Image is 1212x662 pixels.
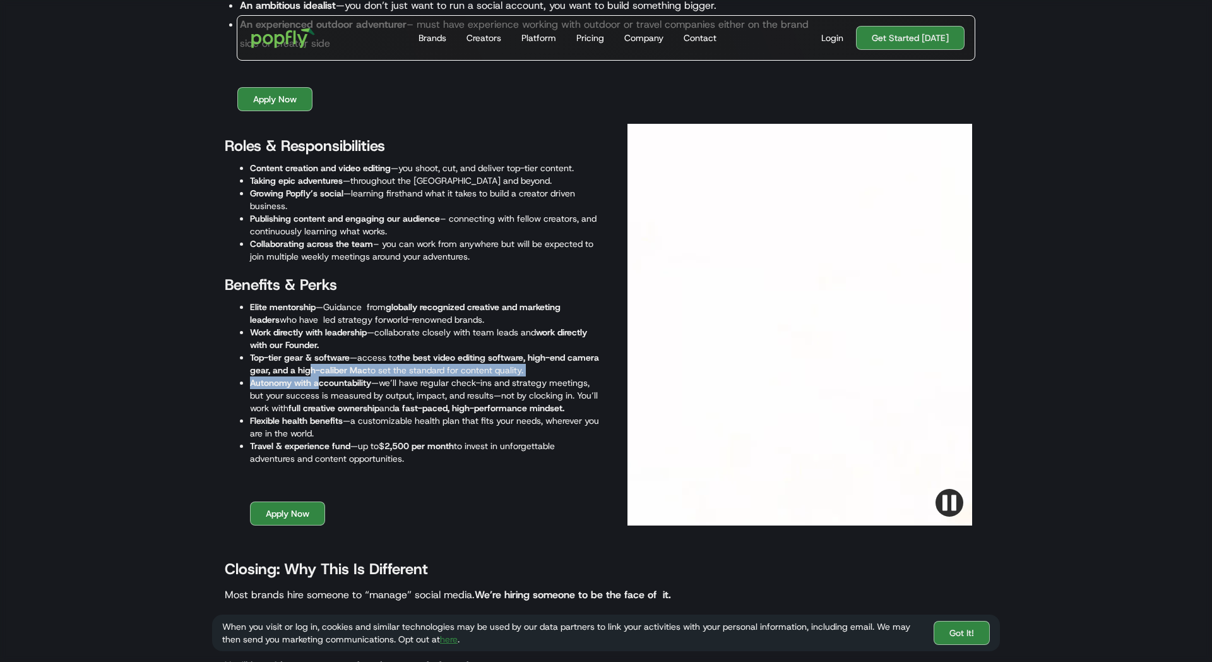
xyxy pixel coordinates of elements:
a: Pricing [571,16,609,60]
li: —learning firsthand what it takes to build a creator driven business. [250,187,600,212]
a: Platform [516,16,561,60]
strong: Roles & Responsibilities [225,136,385,156]
strong: $2,500 per month [379,440,454,452]
strong: work directly with our Founder. [250,327,587,351]
div: Creators [466,32,501,44]
a: Brands [413,16,451,60]
li: —access to to set the standard for content quality. [250,351,600,376]
strong: Content creation and video editing [250,162,391,174]
a: here [440,634,458,645]
li: – connecting with fellow creators, and continuously learning what works. [250,212,600,238]
div: Company [624,32,663,44]
li: —Guidance from who have led strategy forworld-renowned brands. [250,301,600,326]
div: Brands [419,32,446,44]
div: Login [821,32,843,44]
a: Get Started [DATE] [856,26,965,50]
li: —you shoot, cut, and deliver top-tier content. [250,162,600,174]
strong: Work directly with leadership [250,327,367,338]
a: Apply Now [250,502,325,526]
li: —up to to invest in unforgettable adventures and content opportunities. [250,440,600,465]
a: Company [619,16,668,60]
strong: globally recognized creative and marketing leaders [250,301,561,325]
div: Platform [521,32,556,44]
a: Login [816,32,848,44]
strong: Elite mentorship [250,301,316,313]
strong: Growing Popfly’s social [250,188,343,199]
strong: Benefits & Perks [225,275,337,295]
strong: Collaborating across the team [250,238,373,250]
li: —throughout the [GEOGRAPHIC_DATA] and beyond. [250,174,600,187]
strong: Publishing content and engaging our audience [250,213,440,224]
a: Apply Now [237,87,312,111]
strong: Closing: Why This Is Different [225,559,428,579]
li: – you can work from anywhere but will be expected to join multiple weekly meetings around your ad... [250,238,600,263]
li: —we’ll have regular check-ins and strategy meetings, but your success is measured by output, impa... [250,376,600,414]
a: Creators [461,16,506,60]
strong: Travel & experience fund [250,440,350,452]
strong: Top-tier gear & software [250,352,350,363]
p: ‍ [225,59,818,75]
strong: the best video editing software, high-end camera gear, and a high-caliber Mac [250,352,599,376]
a: Contact [679,16,722,60]
strong: full creative ownership [288,402,379,414]
div: Contact [684,32,716,44]
strong: Autonomy with accountability [250,377,371,388]
strong: a fast-paced, high-performance mindset. [395,402,564,414]
img: Pause video [936,489,963,517]
div: Pricing [576,32,604,44]
strong: We’re hiring someone to be the face of it. [475,588,671,601]
li: —a customizable health plan that fits your needs, wherever you are in the world. [250,414,600,440]
p: Most brands hire someone to “manage” social media. [225,587,818,603]
a: Got It! [934,621,990,645]
strong: Flexible health benefits [250,415,343,426]
a: home [242,19,324,57]
li: —collaborate closely with team leads and [250,326,600,351]
div: When you visit or log in, cookies and similar technologies may be used by our data partners to li... [222,620,924,646]
strong: Taking epic adventures [250,175,343,186]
